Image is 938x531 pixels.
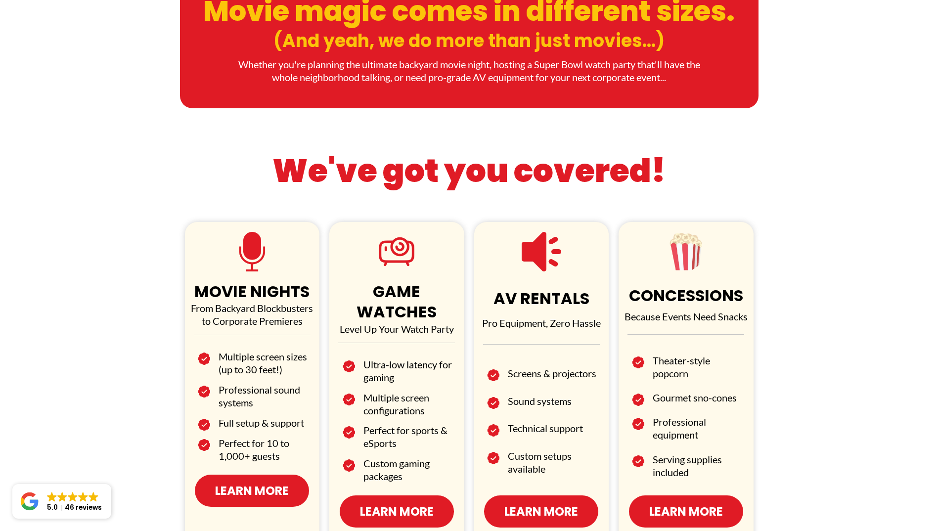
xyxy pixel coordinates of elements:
[343,424,355,441] img: Image
[487,395,499,412] img: Image
[182,58,756,71] p: Whether you're planning the ultimate backyard movie night, hosting a Super Bowl watch party that'...
[504,503,578,520] span: Learn More
[343,457,355,474] img: Image
[632,354,644,371] img: Image
[343,391,355,408] img: Image
[187,302,317,314] p: From Backyard Blockbusters
[215,482,289,499] span: Learn More
[363,457,454,470] h2: Custom gaming
[343,358,355,375] img: Image
[621,310,751,323] p: Because Events Need Snacks
[219,437,310,462] h2: Perfect for 10 to 1,000+ guests
[629,495,743,528] a: Learn More
[649,503,723,520] span: Learn More
[477,288,607,309] h1: AV RENTALS
[621,285,751,306] h1: CONCESSIONS
[182,30,756,53] h1: (And yeah, we do more than just movies...)
[219,383,310,409] h2: Professional sound systems
[632,415,644,433] img: Image
[508,395,599,407] h2: Sound systems
[363,470,454,483] h2: packages
[363,424,454,449] h2: Perfect for sports & eSports
[187,281,317,302] h1: MOVIE NIGHTS
[340,495,454,528] a: Learn More
[632,391,644,408] img: Image
[198,437,210,454] img: Image
[653,415,744,441] h2: Professional equipment
[182,150,756,192] h1: We've got you covered!
[484,495,598,528] a: Learn More
[198,350,210,367] img: Image
[508,449,599,475] h2: Custom setups available
[653,391,744,404] h2: Gourmet sno-cones
[182,71,756,84] p: whole neighborhood talking, or need pro-grade AV equipment for your next corporate event...
[187,314,317,327] p: to Corporate Premieres
[360,503,434,520] span: Learn More
[653,453,744,479] h2: Serving supplies included
[477,316,607,329] p: Pro Equipment, Zero Hassle
[487,422,499,439] img: Image
[632,453,644,470] img: Image
[332,281,462,322] h1: GAME WATCHES
[487,449,499,467] img: Image
[219,416,310,429] h2: Full setup & support
[363,358,454,384] h2: Ultra-low latency for gaming
[198,383,210,400] img: Image
[487,367,499,384] img: Image
[508,422,599,435] h2: Technical support
[653,354,744,380] h2: Theater-style popcorn
[12,484,111,519] a: Close GoogleGoogleGoogleGoogleGoogle 5.046 reviews
[219,350,310,376] h2: Multiple screen sizes (up to 30 feet!)
[332,322,462,335] p: Level Up Your Watch Party
[508,367,599,380] h2: Screens & projectors
[198,416,210,434] img: Image
[363,391,454,417] h2: Multiple screen configurations
[195,475,309,507] a: Learn More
